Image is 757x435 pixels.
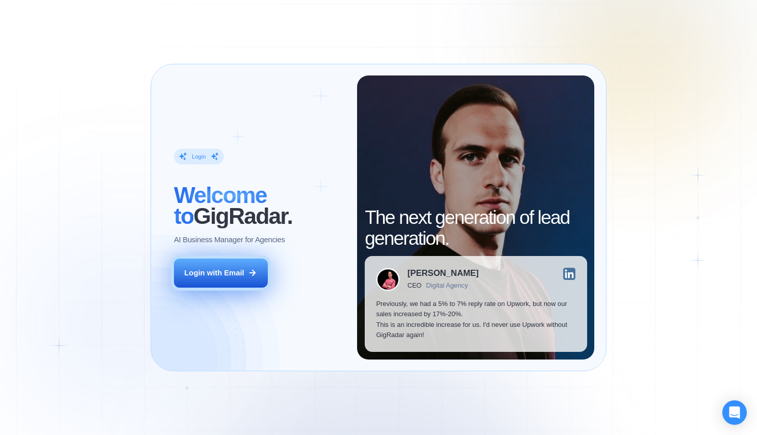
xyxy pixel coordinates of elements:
div: Open Intercom Messenger [722,400,747,425]
div: Login with Email [184,268,244,278]
h2: The next generation of lead generation. [365,207,587,249]
div: Digital Agency [426,282,468,290]
p: AI Business Manager for Agencies [174,234,285,244]
h2: ‍ GigRadar. [174,185,346,227]
span: Welcome to [174,183,267,228]
div: CEO [408,282,421,290]
button: Login with Email [174,259,268,288]
div: [PERSON_NAME] [408,269,479,278]
div: Login [192,152,206,160]
p: Previously, we had a 5% to 7% reply rate on Upwork, but now our sales increased by 17%-20%. This ... [376,299,575,341]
